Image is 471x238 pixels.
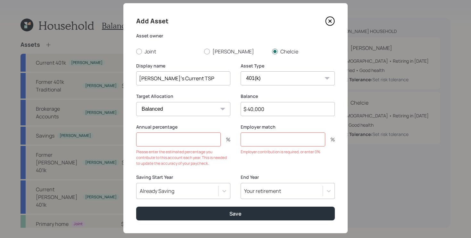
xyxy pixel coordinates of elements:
button: Save [136,207,335,220]
div: Save [229,210,242,217]
label: Balance [241,93,335,99]
div: Already Saving [140,187,174,194]
div: Your retirement [244,187,281,194]
label: [PERSON_NAME] [204,48,267,55]
label: Display name [136,63,230,69]
label: End Year [241,174,335,180]
div: % [325,137,335,142]
div: Please enter the estimated percentage you contribute to this account each year. This is needed to... [136,149,230,166]
label: Chelcie [272,48,335,55]
label: Employer match [241,124,335,130]
label: Joint [136,48,199,55]
label: Asset owner [136,33,335,39]
label: Annual percentage [136,124,230,130]
label: Asset Type [241,63,335,69]
h4: Add Asset [136,16,169,26]
div: % [221,137,230,142]
label: Target Allocation [136,93,230,99]
label: Saving Start Year [136,174,230,180]
div: Employer contribution is required, or enter 0% [241,149,335,155]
